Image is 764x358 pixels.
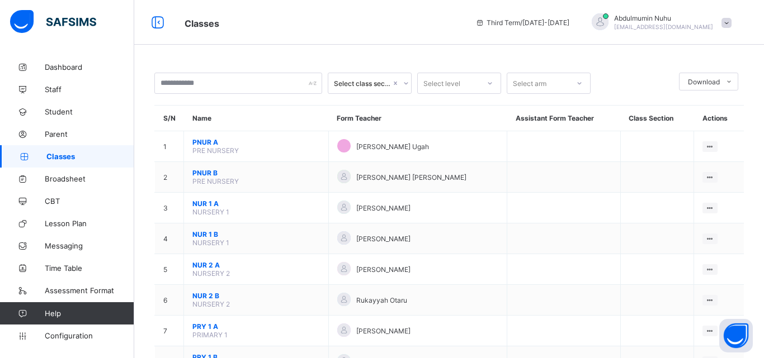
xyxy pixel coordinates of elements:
[694,106,744,131] th: Actions
[155,193,184,223] td: 3
[45,286,134,295] span: Assessment Format
[192,138,320,146] span: PNUR A
[192,177,239,185] span: PRE NURSERY
[155,106,184,131] th: S/N
[185,18,219,29] span: Classes
[45,264,134,273] span: Time Table
[155,162,184,193] td: 2
[45,63,134,71] span: Dashboard
[356,327,411,335] span: [PERSON_NAME]
[614,14,713,22] span: Abdulmumin Nuhu
[192,292,320,300] span: NUR 2 B
[155,316,184,346] td: 7
[45,219,134,228] span: Lesson Plan
[334,79,391,88] div: Select class section
[45,107,134,116] span: Student
[688,78,720,86] span: Download
[45,130,134,139] span: Parent
[192,322,320,331] span: PRY 1 A
[46,152,134,161] span: Classes
[192,169,320,177] span: PNUR B
[45,241,134,250] span: Messaging
[184,106,329,131] th: Name
[614,23,713,30] span: [EMAIL_ADDRESS][DOMAIN_NAME]
[581,13,737,32] div: AbdulmuminNuhu
[192,331,228,339] span: PRIMARY 1
[719,319,753,352] button: Open asap
[513,73,546,94] div: Select arm
[155,131,184,162] td: 1
[356,204,411,212] span: [PERSON_NAME]
[192,199,320,208] span: NUR 1 A
[45,197,134,206] span: CBT
[356,235,411,243] span: [PERSON_NAME]
[423,73,460,94] div: Select level
[192,261,320,269] span: NUR 2 A
[192,238,229,247] span: NURSERY 1
[45,174,134,183] span: Broadsheet
[45,85,134,94] span: Staff
[356,173,466,182] span: [PERSON_NAME] [PERSON_NAME]
[192,146,239,155] span: PRE NURSERY
[356,142,429,151] span: [PERSON_NAME] Ugah
[155,285,184,316] td: 6
[192,269,230,278] span: NURSERY 2
[356,265,411,274] span: [PERSON_NAME]
[155,223,184,254] td: 4
[45,309,134,318] span: Help
[356,296,407,304] span: Rukayyah Otaru
[507,106,621,131] th: Assistant Form Teacher
[10,10,96,34] img: safsims
[328,106,507,131] th: Form Teacher
[620,106,694,131] th: Class Section
[475,18,569,27] span: session/term information
[192,208,229,216] span: NURSERY 1
[192,230,320,238] span: NUR 1 B
[155,254,184,285] td: 5
[192,300,230,308] span: NURSERY 2
[45,331,134,340] span: Configuration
